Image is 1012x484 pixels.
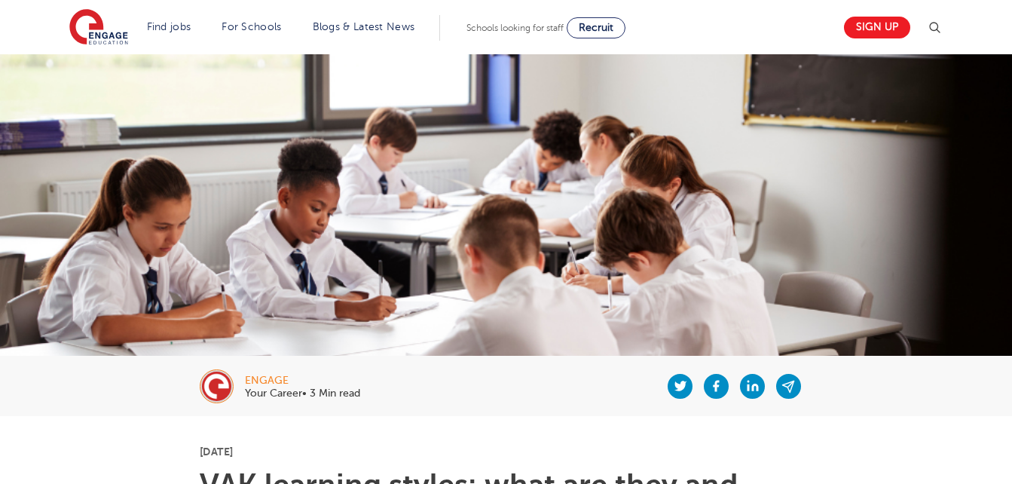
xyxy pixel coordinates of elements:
div: engage [245,375,360,386]
a: Blogs & Latest News [313,21,415,32]
a: Find jobs [147,21,191,32]
span: Recruit [579,22,613,33]
p: [DATE] [200,446,812,457]
a: Recruit [567,17,625,38]
span: Schools looking for staff [466,23,564,33]
a: For Schools [222,21,281,32]
a: Sign up [844,17,910,38]
img: Engage Education [69,9,128,47]
p: Your Career• 3 Min read [245,388,360,399]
